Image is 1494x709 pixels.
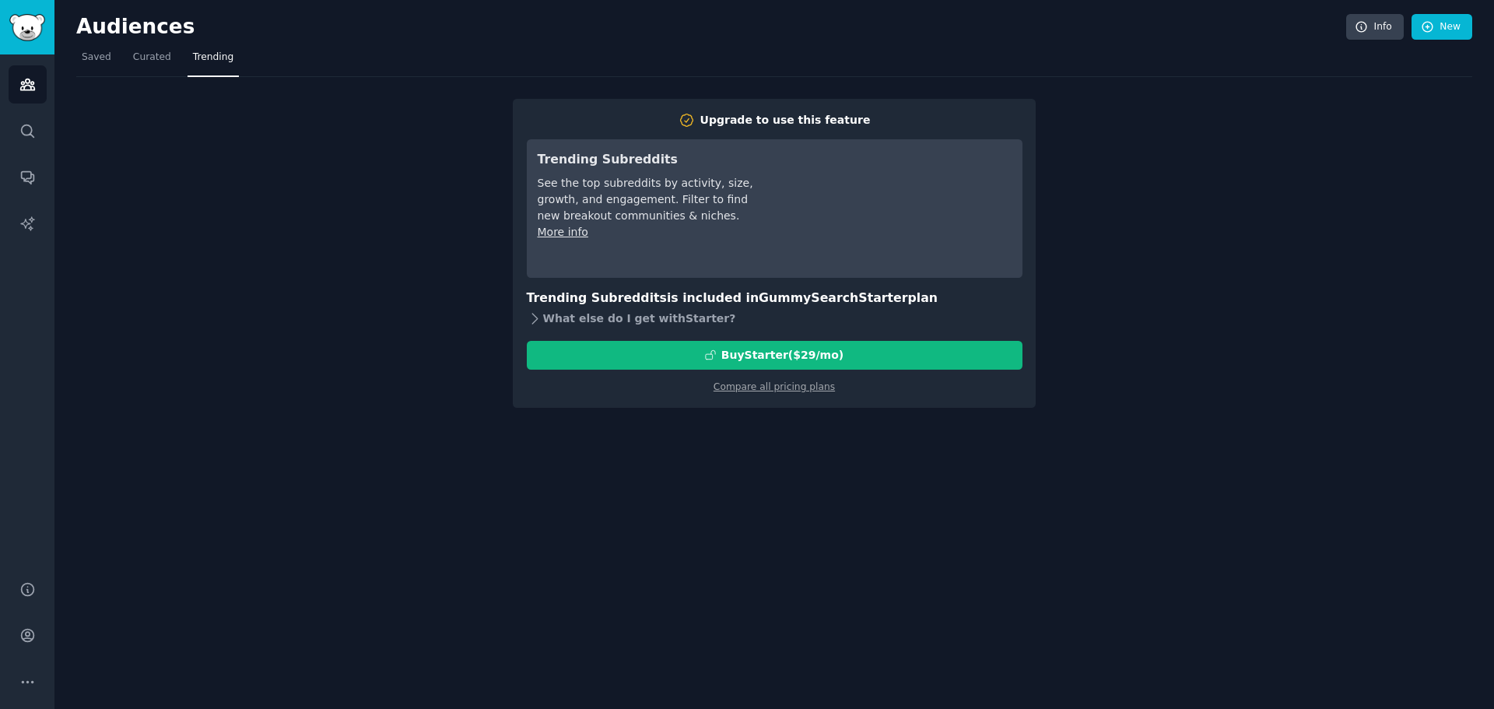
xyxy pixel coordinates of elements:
[700,112,871,128] div: Upgrade to use this feature
[527,308,1022,330] div: What else do I get with Starter ?
[1346,14,1404,40] a: Info
[778,150,1012,267] iframe: YouTube video player
[721,347,843,363] div: Buy Starter ($ 29 /mo )
[1412,14,1472,40] a: New
[193,51,233,65] span: Trending
[9,14,45,41] img: GummySearch logo
[538,226,588,238] a: More info
[133,51,171,65] span: Curated
[538,175,756,224] div: See the top subreddits by activity, size, growth, and engagement. Filter to find new breakout com...
[527,341,1022,370] button: BuyStarter($29/mo)
[714,381,835,392] a: Compare all pricing plans
[128,45,177,77] a: Curated
[76,15,1346,40] h2: Audiences
[76,45,117,77] a: Saved
[759,290,907,305] span: GummySearch Starter
[538,150,756,170] h3: Trending Subreddits
[82,51,111,65] span: Saved
[527,289,1022,308] h3: Trending Subreddits is included in plan
[188,45,239,77] a: Trending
